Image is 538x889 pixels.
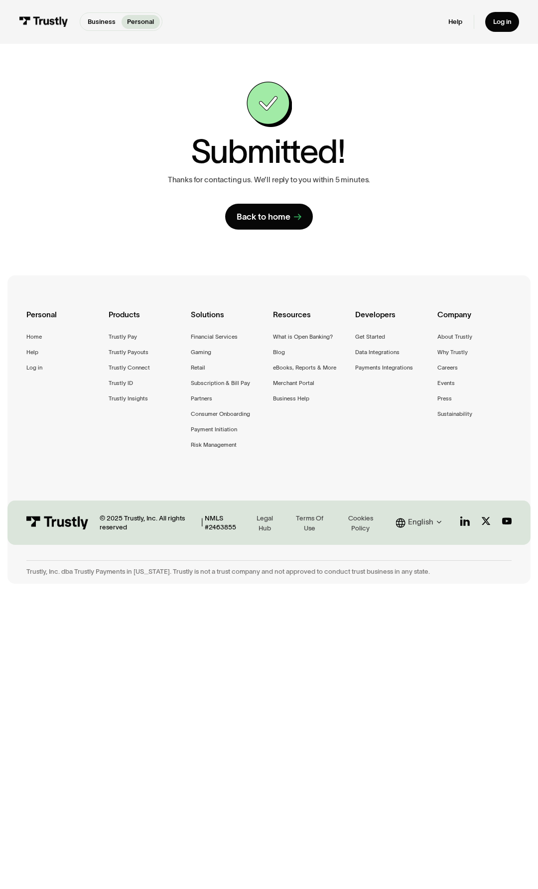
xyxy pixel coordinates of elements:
a: Personal [122,15,160,29]
div: Developers [355,309,429,333]
a: Business [82,15,122,29]
a: Careers [437,363,458,373]
div: Back to home [237,211,290,222]
a: Partners [191,394,212,404]
div: Solutions [191,309,265,333]
a: Consumer Onboarding [191,409,250,419]
a: Financial Services [191,332,238,342]
a: Trustly Insights [109,394,148,404]
a: eBooks, Reports & More [273,363,336,373]
a: Log in [26,363,42,373]
a: Trustly Payouts [109,348,148,358]
a: Blog [273,348,285,358]
a: Trustly Pay [109,332,137,342]
div: | [201,517,203,528]
a: Help [448,17,462,26]
div: Company [437,309,512,333]
img: Trustly Logo [19,16,68,27]
a: Events [437,379,455,388]
a: Get Started [355,332,385,342]
a: Back to home [225,204,313,230]
a: Risk Management [191,440,237,450]
img: Trustly Logo [26,516,88,529]
div: English [408,516,433,529]
a: Why Trustly [437,348,468,358]
a: Data Integrations [355,348,400,358]
a: Gaming [191,348,211,358]
div: Cookies Policy [343,513,378,532]
a: Home [26,332,42,342]
div: Trustly, Inc. dba Trustly Payments in [US_STATE]. Trustly is not a trust company and not approved... [26,567,511,576]
a: Business Help [273,394,309,404]
div: Log in [493,17,512,26]
div: © 2025 Trustly, Inc. All rights reserved [100,514,199,531]
div: Legal Hub [253,513,276,532]
div: Terms Of Use [294,513,326,532]
p: Business [88,17,116,27]
a: Trustly ID [109,379,133,388]
a: Help [26,348,38,358]
h1: Submitted! [191,134,346,168]
a: Retail [191,363,205,373]
a: Log in [485,12,519,32]
div: Products [109,309,183,333]
a: About Trustly [437,332,472,342]
a: Trustly Connect [109,363,150,373]
a: What is Open Banking? [273,332,333,342]
div: Personal [26,309,101,333]
a: Legal Hub [250,512,279,534]
a: Merchant Portal [273,379,314,388]
a: Payment Initiation [191,425,237,435]
div: Resources [273,309,347,333]
a: Payments Integrations [355,363,413,373]
p: Thanks for contacting us. We’ll reply to you within 5 minutes. [168,175,371,184]
div: NMLS #2463855 [205,514,250,531]
a: Terms Of Use [291,512,329,534]
a: Cookies Policy [340,512,381,534]
a: Press [437,394,452,404]
p: Personal [127,17,154,27]
a: Subscription & Bill Pay [191,379,250,388]
a: Sustainability [437,409,472,419]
